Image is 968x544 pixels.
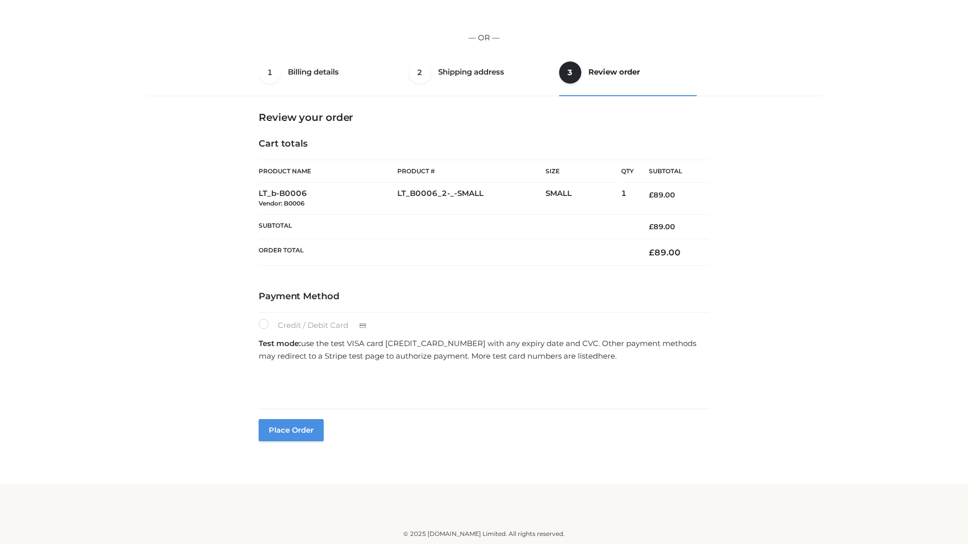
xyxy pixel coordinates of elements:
[150,529,818,539] div: © 2025 [DOMAIN_NAME] Limited. All rights reserved.
[649,247,681,257] bdi: 89.00
[259,111,709,123] h3: Review your order
[649,190,653,199] span: £
[649,190,675,199] bdi: 89.00
[649,247,654,257] span: £
[259,139,709,150] h4: Cart totals
[150,31,818,44] p: — OR —
[259,239,634,266] th: Order Total
[649,222,675,231] bdi: 89.00
[621,183,634,215] td: 1
[259,160,397,183] th: Product Name
[259,319,377,332] label: Credit / Debit Card
[546,183,621,215] td: SMALL
[353,320,372,332] img: Credit / Debit Card
[546,160,616,183] th: Size
[598,351,615,361] a: here
[259,419,324,441] button: Place order
[397,160,546,183] th: Product #
[397,183,546,215] td: LT_B0006_2-_-SMALL
[649,222,653,231] span: £
[259,183,397,215] td: LT_b-B0006
[259,214,634,239] th: Subtotal
[257,366,707,402] iframe: Secure payment input frame
[259,338,301,348] strong: Test mode:
[634,160,709,183] th: Subtotal
[259,291,709,302] h4: Payment Method
[259,199,305,207] small: Vendor: B0006
[259,337,709,363] p: use the test VISA card [CREDIT_CARD_NUMBER] with any expiry date and CVC. Other payment methods m...
[621,160,634,183] th: Qty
